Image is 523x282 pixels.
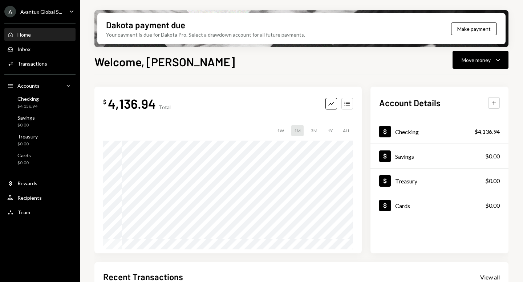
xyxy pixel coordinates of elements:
div: Cards [17,152,31,158]
div: Savings [17,115,35,121]
div: $0.00 [17,122,35,128]
div: Home [17,32,31,38]
a: Team [4,206,76,219]
h1: Welcome, [PERSON_NAME] [94,54,235,69]
div: Dakota payment due [106,19,185,31]
div: Avantux Global S... [20,9,62,15]
button: Make payment [451,22,497,35]
div: Transactions [17,61,47,67]
button: Move money [453,51,508,69]
a: Checking$4,136.94 [370,119,508,144]
a: Rewards [4,177,76,190]
div: $0.00 [485,152,500,161]
div: Recipients [17,195,42,201]
a: Savings$0.00 [370,144,508,168]
a: Checking$4,136.94 [4,94,76,111]
a: Cards$0.00 [4,150,76,167]
a: Cards$0.00 [370,193,508,217]
div: Checking [17,96,39,102]
div: 1M [291,125,304,136]
a: Treasury$0.00 [370,169,508,193]
div: $4,136.94 [474,127,500,136]
div: Treasury [17,133,38,140]
a: Treasury$0.00 [4,131,76,149]
div: $0.00 [17,141,38,147]
div: $4,136.94 [17,103,39,109]
div: View all [480,274,500,281]
h2: Account Details [379,97,441,109]
div: Inbox [17,46,31,52]
a: Transactions [4,57,76,70]
div: 1Y [325,125,336,136]
div: Checking [395,128,419,135]
div: Savings [395,153,414,160]
div: $0.00 [485,201,500,210]
div: Team [17,209,30,215]
div: $0.00 [485,177,500,185]
a: Inbox [4,42,76,55]
div: $ [103,98,106,105]
div: 3M [308,125,320,136]
div: Your payment is due for Dakota Pro. Select a drawdown account for all future payments. [106,31,305,38]
div: Cards [395,202,410,209]
a: View all [480,273,500,281]
div: 1W [274,125,287,136]
div: A [4,6,16,17]
div: Treasury [395,178,417,184]
div: $0.00 [17,160,31,166]
a: Home [4,28,76,41]
a: Recipients [4,191,76,204]
a: Savings$0.00 [4,112,76,130]
div: Rewards [17,180,37,186]
div: ALL [340,125,353,136]
div: Accounts [17,83,40,89]
div: 4,136.94 [108,95,156,112]
a: Accounts [4,79,76,92]
div: Move money [462,56,491,64]
div: Total [159,104,171,110]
